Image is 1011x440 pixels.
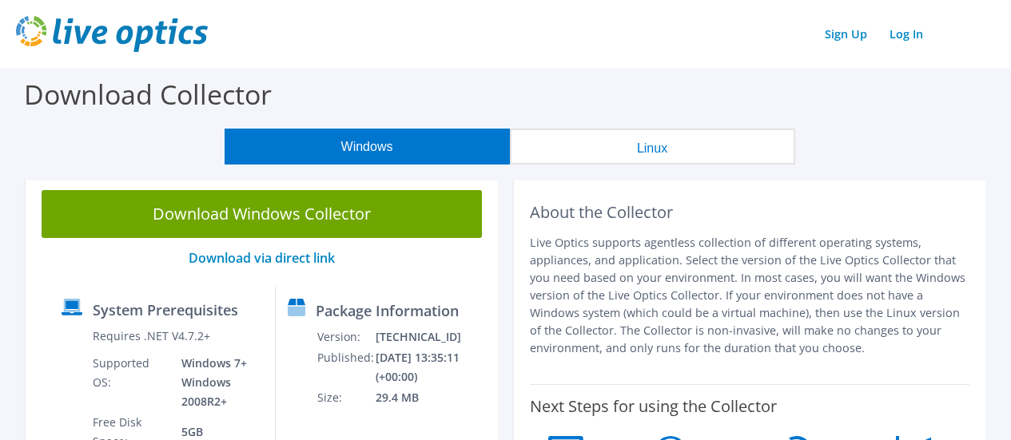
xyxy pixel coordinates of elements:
[817,22,875,46] a: Sign Up
[510,129,795,165] button: Linux
[375,327,491,347] td: [TECHNICAL_ID]
[316,327,375,347] td: Version:
[24,76,272,113] label: Download Collector
[882,22,931,46] a: Log In
[189,249,335,267] a: Download via direct link
[92,353,169,412] td: Supported OS:
[530,397,777,416] label: Next Steps for using the Collector
[316,303,459,319] label: Package Information
[316,387,375,408] td: Size:
[375,387,491,408] td: 29.4 MB
[375,347,491,387] td: [DATE] 13:35:11 (+00:00)
[93,328,210,344] label: Requires .NET V4.7.2+
[316,347,375,387] td: Published:
[16,16,208,52] img: live_optics_svg.svg
[93,302,238,318] label: System Prerequisites
[530,234,970,357] p: Live Optics supports agentless collection of different operating systems, appliances, and applica...
[225,129,510,165] button: Windows
[169,353,262,412] td: Windows 7+ Windows 2008R2+
[42,190,482,238] a: Download Windows Collector
[530,203,970,222] h2: About the Collector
